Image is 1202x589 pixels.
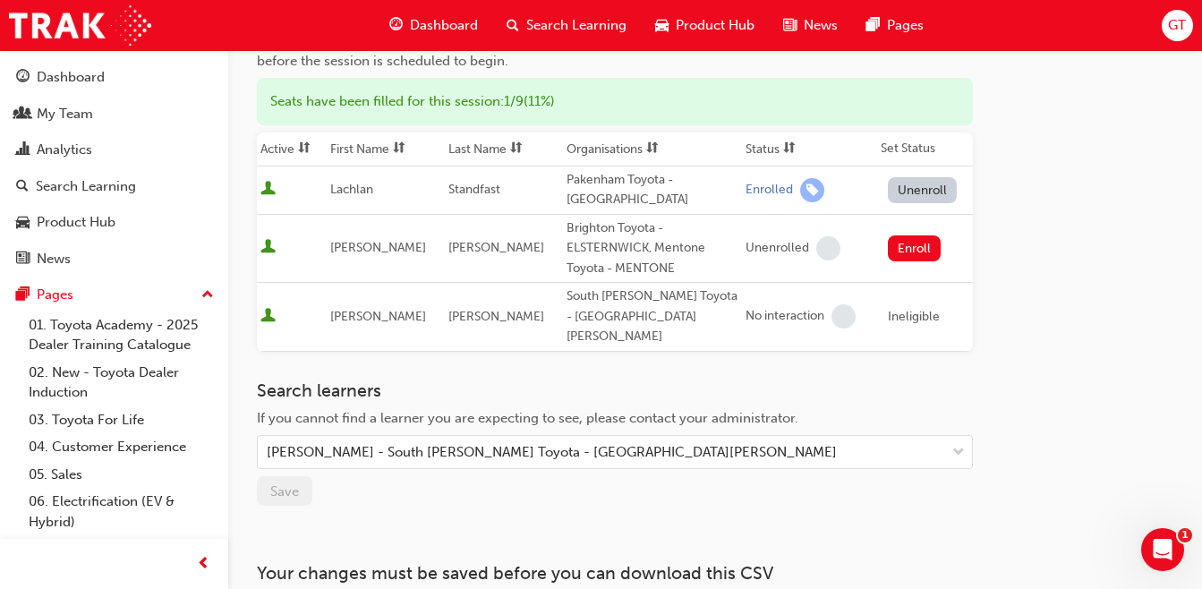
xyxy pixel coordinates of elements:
span: car-icon [16,215,30,231]
span: learningRecordVerb_NONE-icon [816,236,840,260]
div: Pakenham Toyota - [GEOGRAPHIC_DATA] [567,170,738,210]
span: people-icon [16,107,30,123]
div: Analytics [37,140,92,160]
a: 03. Toyota For Life [21,406,221,434]
div: No interaction [746,308,824,325]
span: Pages [887,15,924,36]
a: 06. Electrification (EV & Hybrid) [21,488,221,535]
a: 07. Parts21 Certification [21,535,221,563]
button: Pages [7,278,221,312]
div: Pages [37,285,73,305]
button: GT [1162,10,1193,41]
span: chart-icon [16,142,30,158]
a: search-iconSearch Learning [492,7,641,44]
span: car-icon [655,14,669,37]
h3: Your changes must be saved before you can download this CSV [257,563,973,584]
span: search-icon [507,14,519,37]
th: Toggle SortBy [742,132,876,166]
div: Brighton Toyota - ELSTERNWICK, Mentone Toyota - MENTONE [567,218,738,279]
a: News [7,243,221,276]
span: [PERSON_NAME] [448,240,544,255]
a: pages-iconPages [852,7,938,44]
th: Toggle SortBy [257,132,327,166]
span: User is active [260,308,276,326]
span: News [804,15,838,36]
span: Product Hub [676,15,754,36]
div: My Team [37,104,93,124]
span: Search Learning [526,15,627,36]
div: [PERSON_NAME] - South [PERSON_NAME] Toyota - [GEOGRAPHIC_DATA][PERSON_NAME] [267,442,837,463]
span: prev-icon [197,553,210,576]
th: Toggle SortBy [445,132,563,166]
th: Set Status [877,132,973,166]
img: Trak [9,5,151,46]
span: learningRecordVerb_NONE-icon [831,304,856,329]
span: sorting-icon [510,141,523,157]
span: sorting-icon [393,141,405,157]
iframe: Intercom live chat [1141,528,1184,571]
span: news-icon [16,252,30,268]
th: Toggle SortBy [563,132,742,166]
div: Seats have been filled for this session : 1 / 9 ( 11% ) [257,78,973,125]
span: If you cannot find a learner you are expecting to see, please contact your administrator. [257,410,798,426]
span: pages-icon [866,14,880,37]
div: Dashboard [37,67,105,88]
div: Ineligible [888,307,940,328]
a: Analytics [7,133,221,166]
span: User is active [260,239,276,257]
span: guage-icon [389,14,403,37]
span: [PERSON_NAME] [330,309,426,324]
a: Dashboard [7,61,221,94]
a: My Team [7,98,221,131]
h3: Search learners [257,380,973,401]
span: Save [270,483,299,499]
a: 01. Toyota Academy - 2025 Dealer Training Catalogue [21,312,221,359]
span: User is active [260,181,276,199]
div: News [37,249,71,269]
span: [PERSON_NAME] [448,309,544,324]
span: sorting-icon [646,141,659,157]
span: [PERSON_NAME] [330,240,426,255]
span: sorting-icon [298,141,311,157]
th: Toggle SortBy [327,132,445,166]
span: learningRecordVerb_ENROLL-icon [800,178,824,202]
a: 04. Customer Experience [21,433,221,461]
span: search-icon [16,179,29,195]
div: Search Learning [36,176,136,197]
span: Standfast [448,182,500,197]
button: Unenroll [888,177,958,203]
span: guage-icon [16,70,30,86]
a: Product Hub [7,206,221,239]
span: GT [1168,15,1186,36]
div: South [PERSON_NAME] Toyota - [GEOGRAPHIC_DATA][PERSON_NAME] [567,286,738,347]
div: Unenrolled [746,240,809,257]
span: 1 [1178,528,1192,542]
span: up-icon [201,284,214,307]
span: sorting-icon [783,141,796,157]
div: Product Hub [37,212,115,233]
button: DashboardMy TeamAnalyticsSearch LearningProduct HubNews [7,57,221,278]
a: 02. New - Toyota Dealer Induction [21,359,221,406]
span: Dashboard [410,15,478,36]
div: Here you can manage your learners' enrollments in this session. Their enrollments can be changed ... [257,30,973,71]
button: Enroll [888,235,942,261]
span: Lachlan [330,182,373,197]
span: down-icon [952,441,965,465]
a: car-iconProduct Hub [641,7,769,44]
button: Save [257,476,312,506]
span: pages-icon [16,287,30,303]
a: 05. Sales [21,461,221,489]
a: guage-iconDashboard [375,7,492,44]
a: Search Learning [7,170,221,203]
span: news-icon [783,14,797,37]
a: news-iconNews [769,7,852,44]
div: Enrolled [746,182,793,199]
